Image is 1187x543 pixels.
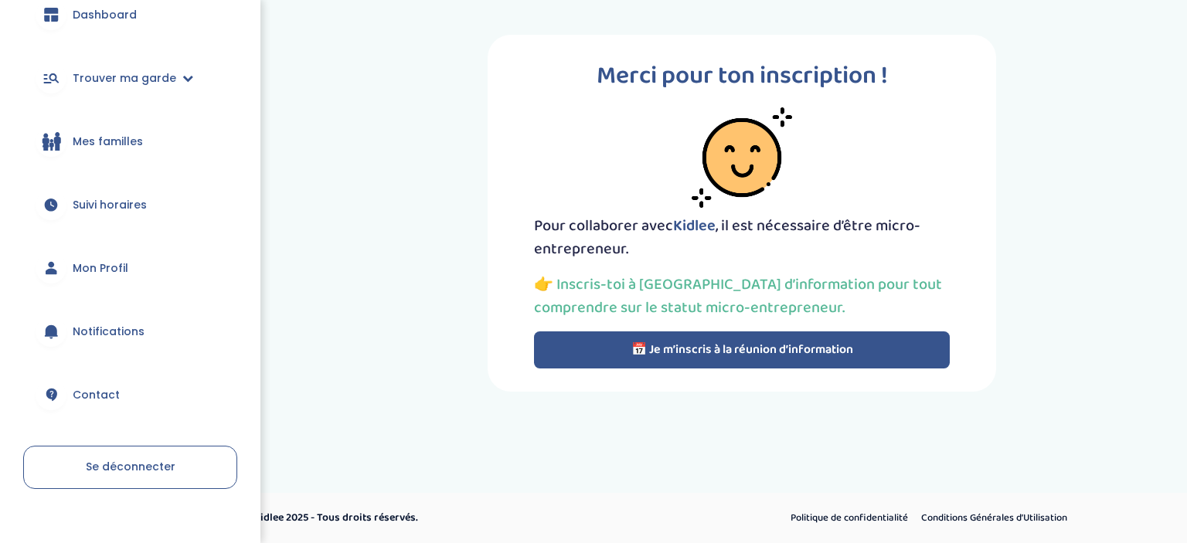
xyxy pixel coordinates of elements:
[534,273,950,319] p: 👉 Inscris-toi à [GEOGRAPHIC_DATA] d’information pour tout comprendre sur le statut micro-entrepre...
[23,114,237,169] a: Mes familles
[73,324,145,340] span: Notifications
[785,508,913,528] a: Politique de confidentialité
[916,508,1073,528] a: Conditions Générales d’Utilisation
[73,387,120,403] span: Contact
[73,197,147,213] span: Suivi horaires
[23,177,237,232] a: Suivi horaires
[23,446,237,489] a: Se déconnecter
[73,260,128,277] span: Mon Profil
[23,304,237,359] a: Notifications
[673,213,716,238] span: Kidlee
[244,510,659,526] p: © Kidlee 2025 - Tous droits réservés.
[73,70,176,87] span: Trouver ma garde
[534,58,950,95] p: Merci pour ton inscription !
[73,7,137,23] span: Dashboard
[86,459,175,474] span: Se déconnecter
[534,331,950,368] button: 📅 Je m’inscris à la réunion d’information
[534,214,950,260] p: Pour collaborer avec , il est nécessaire d’être micro-entrepreneur.
[23,50,237,106] a: Trouver ma garde
[692,107,792,208] img: smiley-face
[23,240,237,296] a: Mon Profil
[73,134,143,150] span: Mes familles
[23,367,237,423] a: Contact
